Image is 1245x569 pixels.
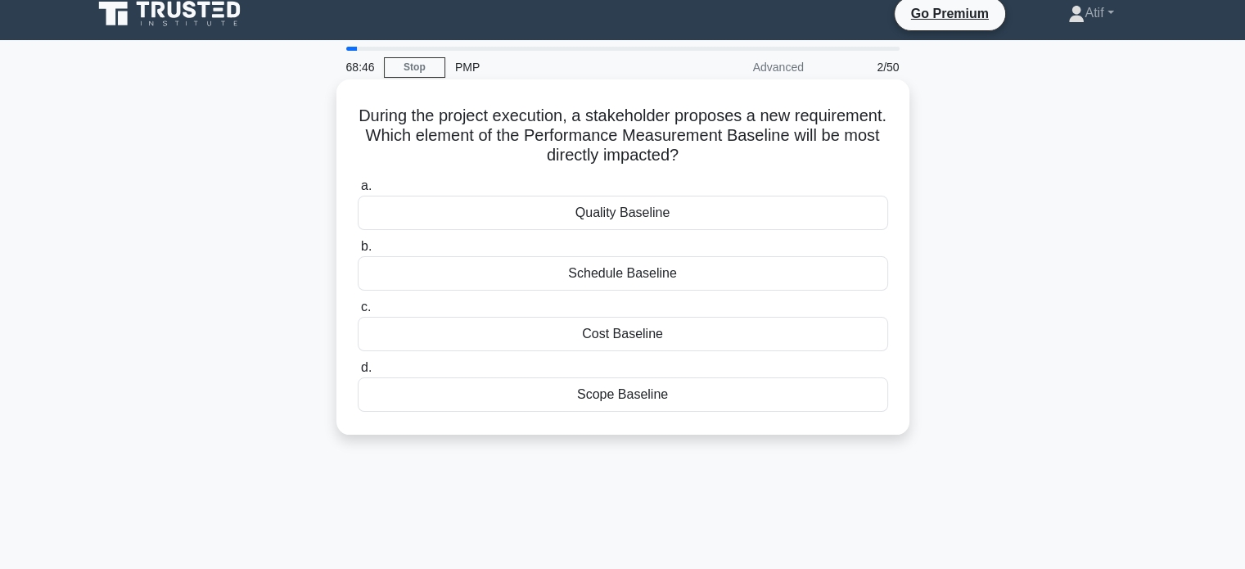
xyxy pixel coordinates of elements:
div: 68:46 [336,51,384,84]
div: Quality Baseline [358,196,888,230]
span: d. [361,360,372,374]
div: Scope Baseline [358,377,888,412]
a: Stop [384,57,445,78]
span: c. [361,300,371,314]
a: Go Premium [901,3,999,24]
div: Cost Baseline [358,317,888,351]
div: PMP [445,51,670,84]
div: Advanced [670,51,814,84]
span: a. [361,178,372,192]
h5: During the project execution, a stakeholder proposes a new requirement. Which element of the Perf... [356,106,890,166]
div: Schedule Baseline [358,256,888,291]
div: 2/50 [814,51,909,84]
span: b. [361,239,372,253]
